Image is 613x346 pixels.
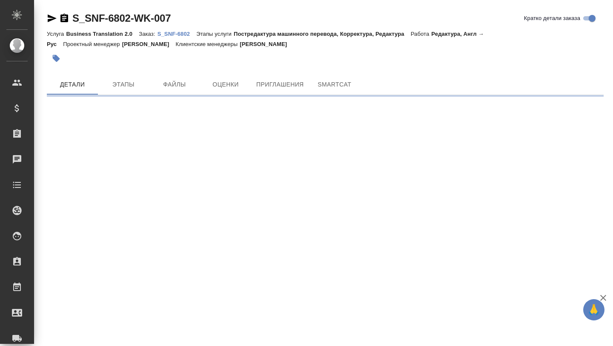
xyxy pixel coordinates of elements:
[72,12,171,24] a: S_SNF-6802-WK-007
[411,31,432,37] p: Работа
[587,301,601,319] span: 🙏
[256,79,304,90] span: Приглашения
[205,79,246,90] span: Оценки
[158,31,197,37] p: S_SNF-6802
[314,79,355,90] span: SmartCat
[524,14,580,23] span: Кратко детали заказа
[154,79,195,90] span: Файлы
[52,79,93,90] span: Детали
[122,41,176,47] p: [PERSON_NAME]
[196,31,234,37] p: Этапы услуги
[240,41,293,47] p: [PERSON_NAME]
[103,79,144,90] span: Этапы
[583,299,604,320] button: 🙏
[47,13,57,23] button: Скопировать ссылку для ЯМессенджера
[47,31,66,37] p: Услуга
[158,30,197,37] a: S_SNF-6802
[63,41,122,47] p: Проектный менеджер
[176,41,240,47] p: Клиентские менеджеры
[234,31,411,37] p: Постредактура машинного перевода, Корректура, Редактура
[59,13,69,23] button: Скопировать ссылку
[47,49,66,68] button: Добавить тэг
[139,31,157,37] p: Заказ:
[66,31,139,37] p: Business Translation 2.0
